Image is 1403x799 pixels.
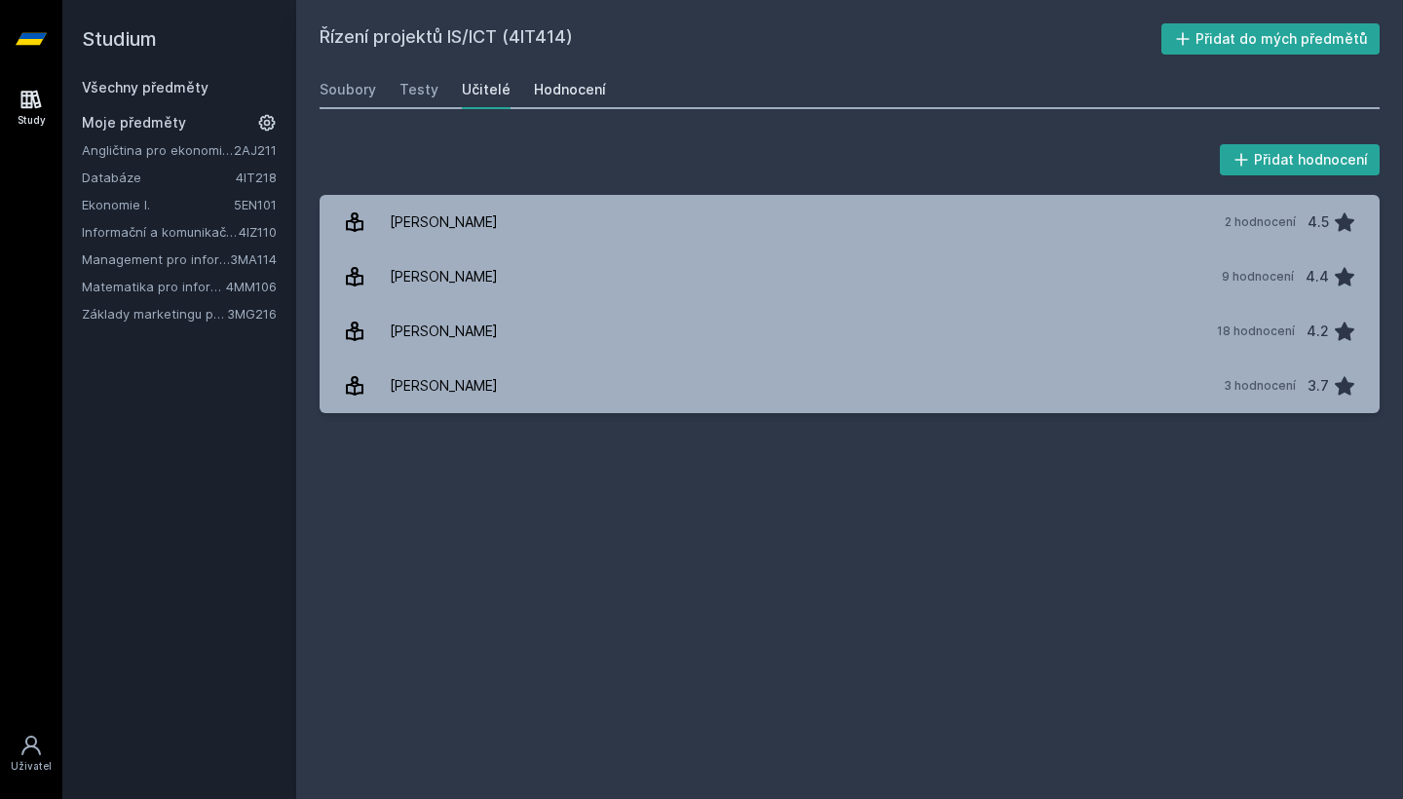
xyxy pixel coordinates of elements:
[82,222,239,242] a: Informační a komunikační technologie
[82,113,186,133] span: Moje předměty
[462,70,511,109] a: Učitelé
[1308,203,1329,242] div: 4.5
[1217,323,1295,339] div: 18 hodnocení
[239,224,277,240] a: 4IZ110
[399,80,438,99] div: Testy
[320,80,376,99] div: Soubory
[82,168,236,187] a: Databáze
[234,197,277,212] a: 5EN101
[320,249,1380,304] a: [PERSON_NAME] 9 hodnocení 4.4
[1224,378,1296,394] div: 3 hodnocení
[82,79,209,95] a: Všechny předměty
[82,304,227,323] a: Základy marketingu pro informatiky a statistiky
[320,359,1380,413] a: [PERSON_NAME] 3 hodnocení 3.7
[1220,144,1381,175] button: Přidat hodnocení
[534,70,606,109] a: Hodnocení
[1306,257,1329,296] div: 4.4
[390,312,498,351] div: [PERSON_NAME]
[320,195,1380,249] a: [PERSON_NAME] 2 hodnocení 4.5
[320,70,376,109] a: Soubory
[1308,366,1329,405] div: 3.7
[390,203,498,242] div: [PERSON_NAME]
[227,306,277,322] a: 3MG216
[82,277,226,296] a: Matematika pro informatiky
[390,366,498,405] div: [PERSON_NAME]
[320,304,1380,359] a: [PERSON_NAME] 18 hodnocení 4.2
[1225,214,1296,230] div: 2 hodnocení
[234,142,277,158] a: 2AJ211
[82,249,230,269] a: Management pro informatiky a statistiky
[82,195,234,214] a: Ekonomie I.
[462,80,511,99] div: Učitelé
[320,23,1161,55] h2: Řízení projektů IS/ICT (4IT414)
[4,724,58,783] a: Uživatel
[399,70,438,109] a: Testy
[82,140,234,160] a: Angličtina pro ekonomická studia 1 (B2/C1)
[534,80,606,99] div: Hodnocení
[1161,23,1381,55] button: Přidat do mých předmětů
[226,279,277,294] a: 4MM106
[390,257,498,296] div: [PERSON_NAME]
[4,78,58,137] a: Study
[1222,269,1294,285] div: 9 hodnocení
[1307,312,1329,351] div: 4.2
[236,170,277,185] a: 4IT218
[11,759,52,774] div: Uživatel
[18,113,46,128] div: Study
[230,251,277,267] a: 3MA114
